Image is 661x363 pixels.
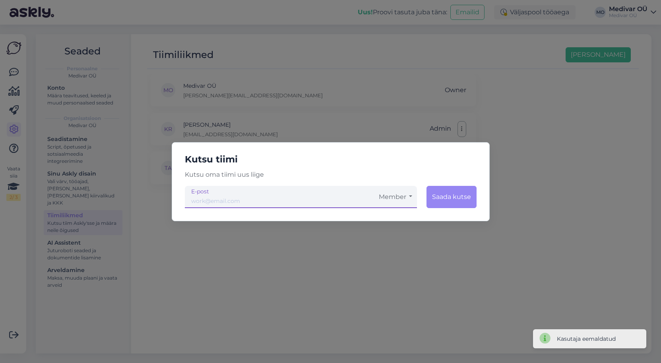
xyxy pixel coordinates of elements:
small: E-post [191,187,209,196]
button: Member [374,186,417,208]
input: work@email.com [185,186,374,208]
p: Kutsu oma tiimi uus liige [178,170,483,180]
h5: Kutsu tiimi [178,152,483,167]
button: Saada kutse [426,186,477,208]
